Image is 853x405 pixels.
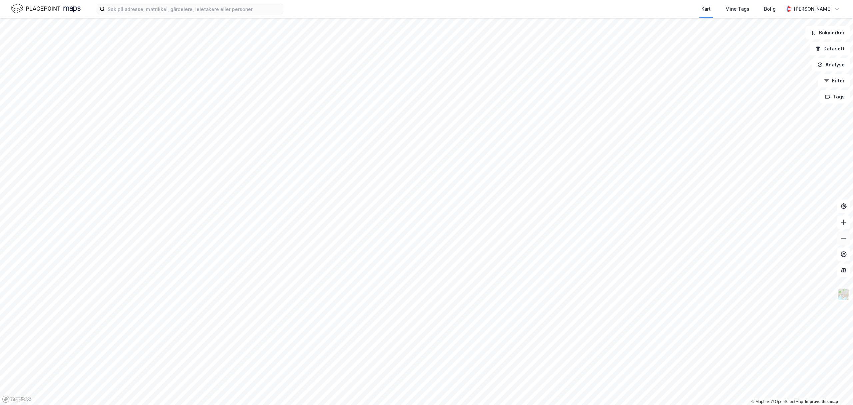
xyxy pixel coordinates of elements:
[819,90,850,103] button: Tags
[805,399,838,404] a: Improve this map
[2,395,31,403] a: Mapbox homepage
[771,399,803,404] a: OpenStreetMap
[820,373,853,405] div: Kontrollprogram for chat
[725,5,749,13] div: Mine Tags
[751,399,770,404] a: Mapbox
[701,5,711,13] div: Kart
[812,58,850,71] button: Analyse
[11,3,81,15] img: logo.f888ab2527a4732fd821a326f86c7f29.svg
[805,26,850,39] button: Bokmerker
[810,42,850,55] button: Datasett
[820,373,853,405] iframe: Chat Widget
[818,74,850,87] button: Filter
[105,4,283,14] input: Søk på adresse, matrikkel, gårdeiere, leietakere eller personer
[794,5,832,13] div: [PERSON_NAME]
[764,5,776,13] div: Bolig
[837,288,850,301] img: Z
